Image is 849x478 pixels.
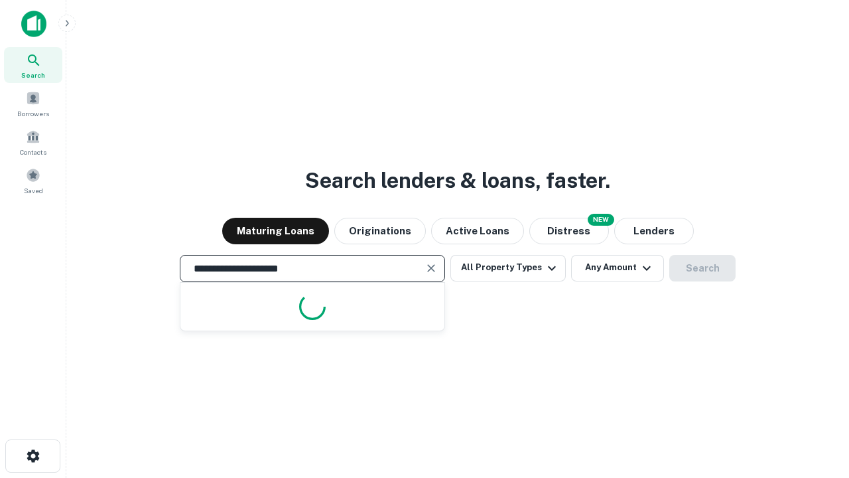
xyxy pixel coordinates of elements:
a: Borrowers [4,86,62,121]
iframe: Chat Widget [783,372,849,436]
span: Search [21,70,45,80]
img: capitalize-icon.png [21,11,46,37]
button: All Property Types [450,255,566,281]
a: Search [4,47,62,83]
span: Contacts [20,147,46,157]
span: Saved [24,185,43,196]
button: Search distressed loans with lien and other non-mortgage details. [529,218,609,244]
button: Lenders [614,218,694,244]
button: Active Loans [431,218,524,244]
button: Any Amount [571,255,664,281]
a: Saved [4,163,62,199]
span: Borrowers [17,108,49,119]
h3: Search lenders & loans, faster. [305,165,610,197]
div: NEW [588,214,614,226]
button: Maturing Loans [222,218,329,244]
a: Contacts [4,124,62,160]
button: Clear [422,259,440,278]
button: Originations [334,218,426,244]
